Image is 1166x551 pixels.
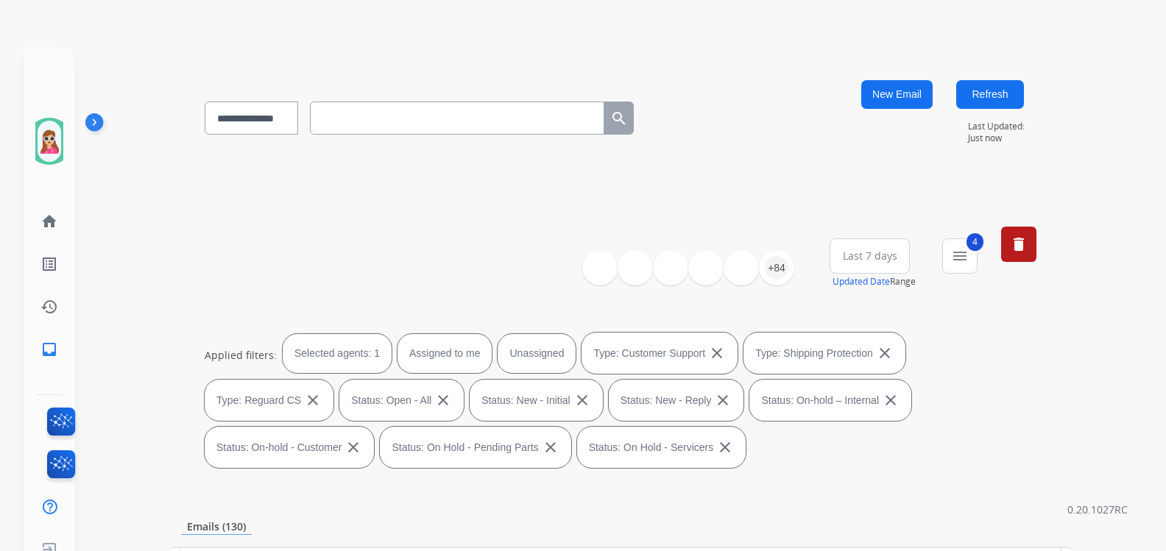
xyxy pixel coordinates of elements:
[830,238,910,274] button: Last 7 days
[434,391,452,409] mat-icon: close
[861,80,933,109] button: New Email
[542,438,559,456] mat-icon: close
[339,380,464,421] div: Status: Open - All
[765,256,788,280] div: +84
[833,275,916,288] span: Range
[967,233,983,251] span: 4
[876,344,894,362] mat-icon: close
[743,333,905,374] div: Type: Shipping Protection
[40,298,58,316] mat-icon: history
[577,427,746,468] div: Status: On Hold - Servicers
[968,132,1025,144] span: Just now
[498,334,576,373] div: Unassigned
[205,427,374,468] div: Status: On-hold - Customer
[708,344,726,362] mat-icon: close
[40,213,58,230] mat-icon: home
[470,380,603,421] div: Status: New - Initial
[749,380,911,421] div: Status: On-hold – Internal
[283,334,392,373] div: Selected agents: 1
[181,519,252,535] p: Emails (130)
[951,247,969,265] mat-icon: menu
[833,276,890,288] button: Updated Date
[205,380,333,421] div: Type: Reguard CS
[714,391,732,409] mat-icon: close
[573,391,591,409] mat-icon: close
[956,80,1024,109] button: Refresh
[882,391,900,409] mat-icon: close
[843,253,897,259] span: Last 7 days
[609,380,744,421] div: Status: New - Reply
[304,391,322,409] mat-icon: close
[942,238,978,274] button: 4
[968,121,1025,132] span: Last Updated:
[344,438,362,456] mat-icon: close
[582,333,738,374] div: Type: Customer Support
[40,341,58,358] mat-icon: inbox
[380,427,570,468] div: Status: On Hold - Pending Parts
[397,334,492,373] div: Assigned to me
[1010,235,1028,253] mat-icon: delete
[610,110,628,127] mat-icon: search
[716,438,734,456] mat-icon: close
[40,255,58,273] mat-icon: list_alt
[1067,501,1128,519] p: 0.20.1027RC
[205,347,277,363] p: Applied filters:
[38,121,61,162] img: avatar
